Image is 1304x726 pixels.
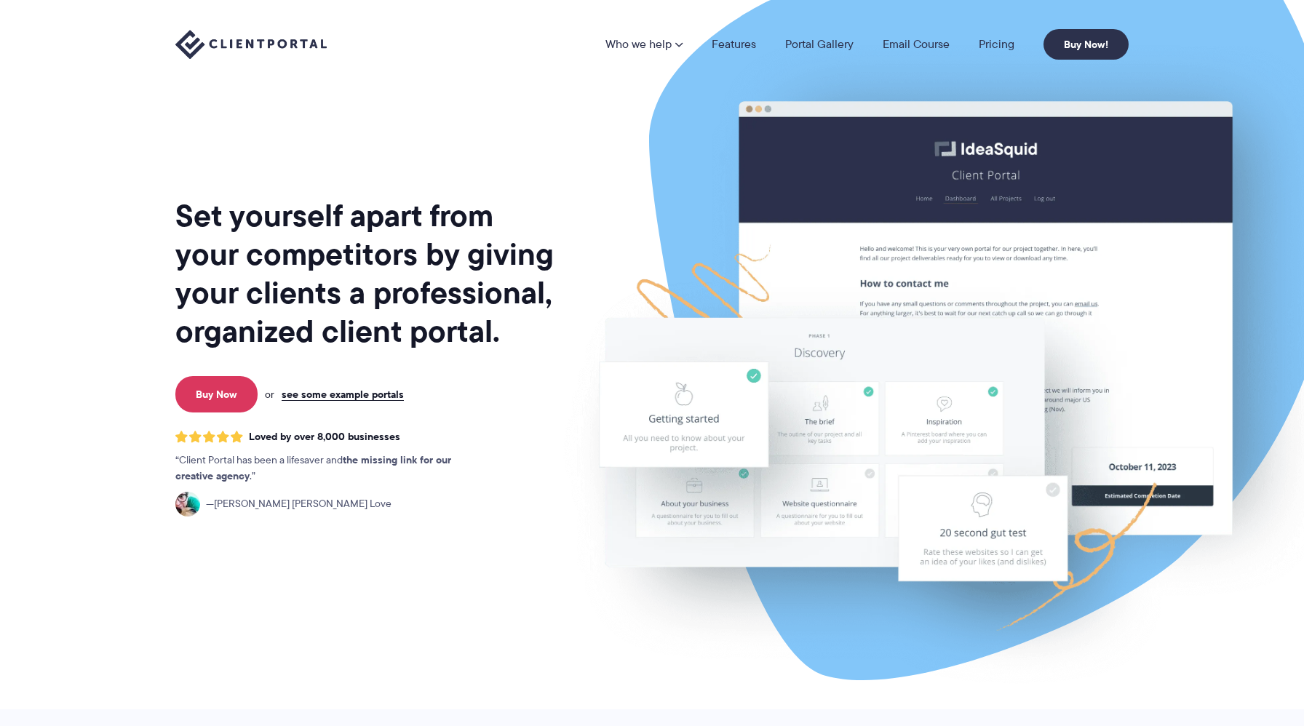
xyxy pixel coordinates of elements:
a: Buy Now! [1043,29,1129,60]
a: Pricing [979,39,1014,50]
span: Loved by over 8,000 businesses [249,431,400,443]
strong: the missing link for our creative agency [175,452,451,484]
a: Portal Gallery [785,39,854,50]
h1: Set yourself apart from your competitors by giving your clients a professional, organized client ... [175,196,557,351]
a: Who we help [605,39,683,50]
a: Buy Now [175,376,258,412]
a: Features [712,39,756,50]
a: see some example portals [282,388,404,401]
span: or [265,388,274,401]
span: [PERSON_NAME] [PERSON_NAME] Love [206,496,391,512]
a: Email Course [883,39,950,50]
p: Client Portal has been a lifesaver and . [175,452,481,484]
